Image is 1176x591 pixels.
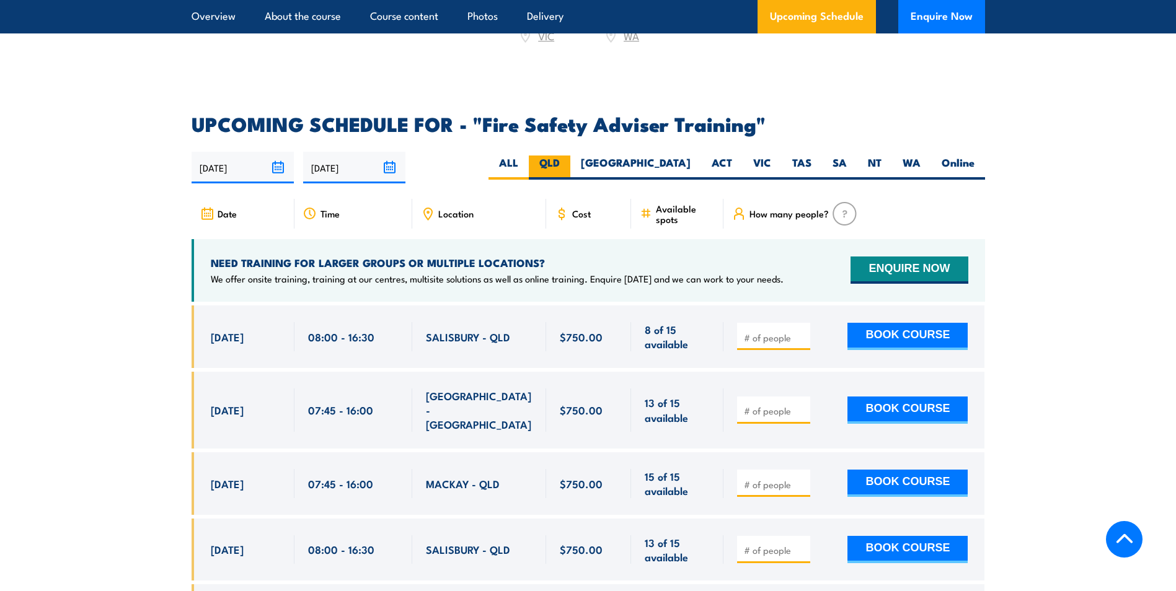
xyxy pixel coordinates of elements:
[931,155,985,180] label: Online
[645,322,710,351] span: 8 of 15 available
[529,155,570,180] label: QLD
[308,403,373,417] span: 07:45 - 16:00
[749,208,829,219] span: How many people?
[303,152,405,183] input: To date
[211,542,244,556] span: [DATE]
[211,476,244,491] span: [DATE]
[744,478,806,491] input: # of people
[744,331,806,344] input: # of people
[822,155,857,180] label: SA
[211,403,244,417] span: [DATE]
[857,155,892,180] label: NT
[426,330,510,344] span: SALISBURY - QLD
[701,155,743,180] label: ACT
[656,203,715,224] span: Available spots
[847,396,968,424] button: BOOK COURSE
[308,476,373,491] span: 07:45 - 16:00
[211,256,784,269] h4: NEED TRAINING FOR LARGER GROUPS OR MULTIPLE LOCATIONS?
[744,405,806,417] input: # of people
[426,388,533,432] span: [GEOGRAPHIC_DATA] - [GEOGRAPHIC_DATA]
[744,544,806,556] input: # of people
[645,469,710,498] span: 15 of 15 available
[560,403,603,417] span: $750.00
[211,273,784,285] p: We offer onsite training, training at our centres, multisite solutions as well as online training...
[211,330,244,344] span: [DATE]
[847,536,968,563] button: BOOK COURSE
[192,152,294,183] input: From date
[645,535,710,564] span: 13 of 15 available
[782,155,822,180] label: TAS
[743,155,782,180] label: VIC
[560,330,603,344] span: $750.00
[192,115,985,132] h2: UPCOMING SCHEDULE FOR - "Fire Safety Adviser Training"
[572,208,591,219] span: Cost
[321,208,340,219] span: Time
[308,542,374,556] span: 08:00 - 16:30
[847,470,968,497] button: BOOK COURSE
[645,395,710,424] span: 13 of 15 available
[892,155,931,180] label: WA
[426,542,510,556] span: SALISBURY - QLD
[426,476,500,491] span: MACKAY - QLD
[560,476,603,491] span: $750.00
[308,330,374,344] span: 08:00 - 16:30
[847,323,968,350] button: BOOK COURSE
[560,542,603,556] span: $750.00
[851,256,968,284] button: ENQUIRE NOW
[570,155,701,180] label: [GEOGRAPHIC_DATA]
[218,208,237,219] span: Date
[438,208,474,219] span: Location
[489,155,529,180] label: ALL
